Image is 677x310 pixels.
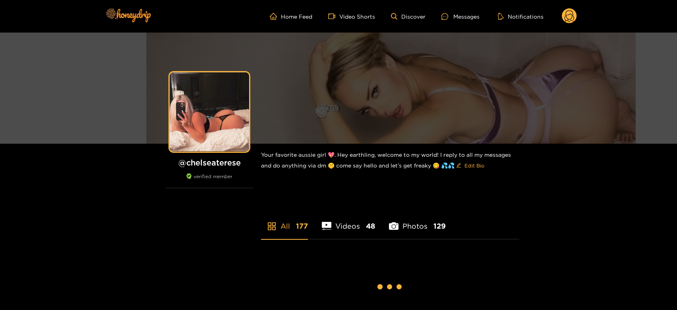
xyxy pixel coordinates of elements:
[166,158,253,168] h1: @ chelseaterese
[267,221,277,231] span: appstore
[391,13,426,20] a: Discover
[328,13,375,20] a: Video Shorts
[464,162,484,169] span: Edit Bio
[328,13,339,20] span: video-camera
[495,12,546,20] button: Notifications
[166,173,253,188] div: verified member
[455,159,486,172] button: editEdit Bio
[270,13,281,20] span: home
[296,221,308,231] span: 177
[389,203,446,239] li: Photos
[456,163,461,169] span: edit
[433,221,446,231] span: 129
[322,203,375,239] li: Videos
[261,144,519,178] div: Your favorite aussie girl 💖. Hey earthling, welcome to my world! I reply to all my messages and d...
[270,13,312,20] a: Home Feed
[441,12,480,21] div: Messages
[366,221,375,231] span: 48
[261,203,308,239] li: All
